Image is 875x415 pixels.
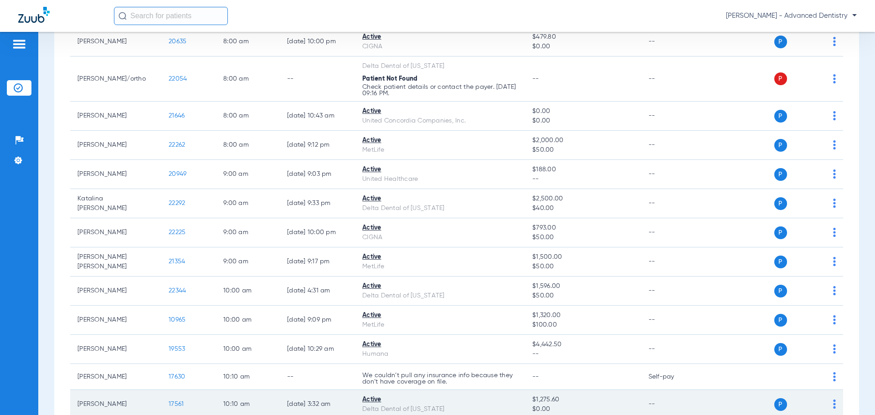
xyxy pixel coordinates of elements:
[532,145,633,155] span: $50.00
[362,291,518,301] div: Delta Dental of [US_STATE]
[774,256,787,268] span: P
[70,335,161,364] td: [PERSON_NAME]
[774,197,787,210] span: P
[70,247,161,277] td: [PERSON_NAME] [PERSON_NAME]
[833,140,836,149] img: group-dot-blue.svg
[362,223,518,233] div: Active
[833,74,836,83] img: group-dot-blue.svg
[532,116,633,126] span: $0.00
[532,107,633,116] span: $0.00
[362,372,518,385] p: We couldn’t pull any insurance info because they don’t have coverage on file.
[169,258,185,265] span: 21354
[774,285,787,297] span: P
[641,306,703,335] td: --
[362,61,518,71] div: Delta Dental of [US_STATE]
[216,189,280,218] td: 9:00 AM
[169,287,186,294] span: 22344
[362,42,518,51] div: CIGNA
[641,364,703,390] td: Self-pay
[362,395,518,405] div: Active
[362,282,518,291] div: Active
[280,218,355,247] td: [DATE] 10:00 PM
[216,102,280,131] td: 8:00 AM
[70,277,161,306] td: [PERSON_NAME]
[280,189,355,218] td: [DATE] 9:33 PM
[169,171,186,177] span: 20949
[362,340,518,349] div: Active
[280,364,355,390] td: --
[362,320,518,330] div: MetLife
[362,204,518,213] div: Delta Dental of [US_STATE]
[641,160,703,189] td: --
[532,262,633,272] span: $50.00
[532,374,539,380] span: --
[280,160,355,189] td: [DATE] 9:03 PM
[216,56,280,102] td: 8:00 AM
[774,168,787,181] span: P
[216,364,280,390] td: 10:10 AM
[169,142,185,148] span: 22262
[18,7,50,23] img: Zuub Logo
[774,36,787,48] span: P
[532,194,633,204] span: $2,500.00
[280,247,355,277] td: [DATE] 9:17 PM
[532,349,633,359] span: --
[169,401,184,407] span: 17561
[833,169,836,179] img: group-dot-blue.svg
[280,277,355,306] td: [DATE] 4:31 AM
[774,314,787,327] span: P
[362,252,518,262] div: Active
[532,252,633,262] span: $1,500.00
[774,343,787,356] span: P
[169,76,187,82] span: 22054
[216,131,280,160] td: 8:00 AM
[70,364,161,390] td: [PERSON_NAME]
[774,72,787,85] span: P
[833,400,836,409] img: group-dot-blue.svg
[216,247,280,277] td: 9:00 AM
[70,131,161,160] td: [PERSON_NAME]
[362,405,518,414] div: Delta Dental of [US_STATE]
[216,160,280,189] td: 9:00 AM
[216,277,280,306] td: 10:00 AM
[362,174,518,184] div: United Healthcare
[169,229,185,236] span: 22225
[641,102,703,131] td: --
[532,165,633,174] span: $188.00
[532,311,633,320] span: $1,320.00
[70,102,161,131] td: [PERSON_NAME]
[774,139,787,152] span: P
[532,233,633,242] span: $50.00
[532,320,633,330] span: $100.00
[70,160,161,189] td: [PERSON_NAME]
[532,136,633,145] span: $2,000.00
[641,335,703,364] td: --
[532,291,633,301] span: $50.00
[70,306,161,335] td: [PERSON_NAME]
[641,56,703,102] td: --
[641,27,703,56] td: --
[362,136,518,145] div: Active
[169,317,185,323] span: 10965
[70,27,161,56] td: [PERSON_NAME]
[532,32,633,42] span: $479.80
[362,32,518,42] div: Active
[362,116,518,126] div: United Concordia Companies, Inc.
[362,145,518,155] div: MetLife
[362,311,518,320] div: Active
[280,131,355,160] td: [DATE] 9:12 PM
[833,286,836,295] img: group-dot-blue.svg
[833,199,836,208] img: group-dot-blue.svg
[641,131,703,160] td: --
[70,56,161,102] td: [PERSON_NAME]/ortho
[216,335,280,364] td: 10:00 AM
[280,335,355,364] td: [DATE] 10:29 AM
[169,346,185,352] span: 19553
[362,107,518,116] div: Active
[114,7,228,25] input: Search for patients
[532,340,633,349] span: $4,442.50
[774,226,787,239] span: P
[169,38,186,45] span: 20635
[362,165,518,174] div: Active
[833,344,836,354] img: group-dot-blue.svg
